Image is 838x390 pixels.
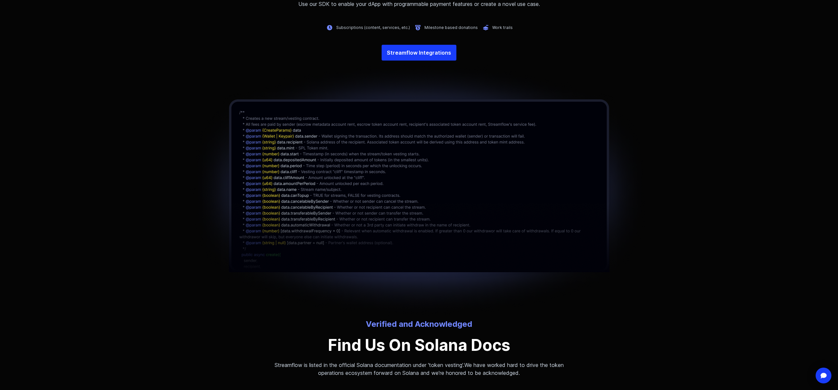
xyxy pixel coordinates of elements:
[266,319,572,329] p: Verified and Acknowledged
[816,368,831,383] div: Open Intercom Messenger
[266,337,572,353] p: Find Us On Solana Docs
[424,25,478,30] p: Milestone based donations
[492,25,513,30] p: Work trails
[414,24,422,32] img: img
[185,61,653,319] img: developer bg
[382,45,456,61] a: Streamflow Integrations
[326,24,334,32] img: img
[336,25,410,30] p: Subscriptions (content, services, etc.)
[482,24,490,32] img: img
[266,361,572,377] p: Streamflow is listed in the official Solana documentation under 'token vesting'.We have worked ha...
